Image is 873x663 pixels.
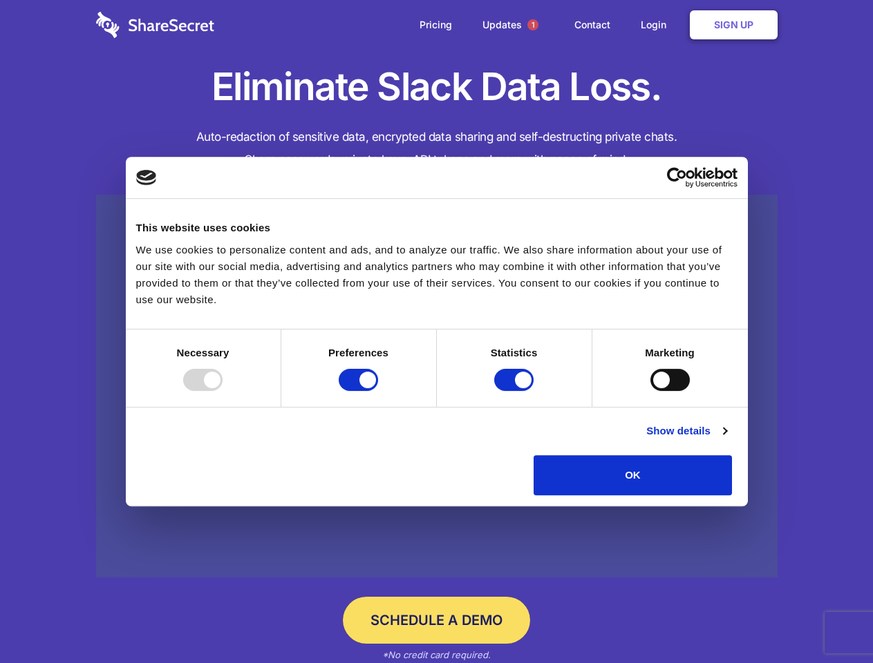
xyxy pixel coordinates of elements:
button: OK [534,455,732,495]
h1: Eliminate Slack Data Loss. [96,62,778,112]
img: logo-wordmark-white-trans-d4663122ce5f474addd5e946df7df03e33cb6a1c49d2221995e7729f52c070b2.svg [96,12,214,38]
strong: Necessary [177,347,229,358]
a: Contact [561,3,624,46]
strong: Statistics [491,347,538,358]
h4: Auto-redaction of sensitive data, encrypted data sharing and self-destructing private chats. Shar... [96,126,778,171]
a: Pricing [406,3,466,46]
em: *No credit card required. [382,649,491,660]
a: Sign Up [690,10,778,39]
a: Show details [646,423,726,439]
strong: Marketing [645,347,695,358]
a: Schedule a Demo [343,597,530,644]
a: Usercentrics Cookiebot - opens in a new window [617,167,738,188]
span: 1 [527,19,538,30]
strong: Preferences [328,347,388,358]
a: Wistia video thumbnail [96,195,778,578]
a: Login [627,3,687,46]
img: logo [136,170,157,185]
div: We use cookies to personalize content and ads, and to analyze our traffic. We also share informat... [136,242,738,308]
div: This website uses cookies [136,220,738,236]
